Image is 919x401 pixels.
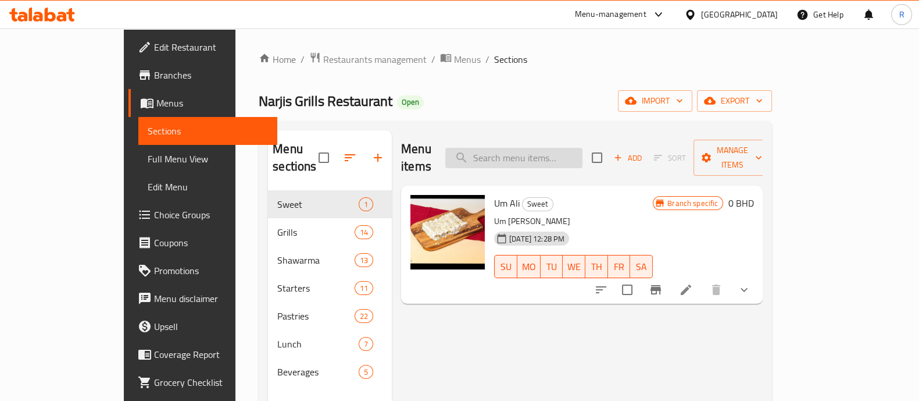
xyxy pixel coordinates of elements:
[646,149,693,167] span: Select section first
[323,52,427,66] span: Restaurants management
[355,253,373,267] div: items
[608,255,631,278] button: FR
[154,264,268,278] span: Promotions
[259,52,296,66] a: Home
[494,52,527,66] span: Sections
[431,52,435,66] li: /
[268,190,392,218] div: Sweet1
[693,140,771,176] button: Manage items
[359,337,373,351] div: items
[397,97,424,107] span: Open
[615,278,639,302] span: Select to update
[485,52,489,66] li: /
[702,276,730,304] button: delete
[730,276,758,304] button: show more
[642,276,670,304] button: Branch-specific-item
[312,146,336,170] span: Select all sections
[440,52,481,67] a: Menus
[618,90,692,112] button: import
[277,225,354,239] span: Grills
[517,255,541,278] button: MO
[609,149,646,167] button: Add
[138,117,277,145] a: Sections
[355,225,373,239] div: items
[590,258,603,275] span: TH
[309,52,427,67] a: Restaurants management
[359,339,373,350] span: 7
[627,94,683,108] span: import
[128,201,277,229] a: Choice Groups
[359,367,373,378] span: 5
[364,144,392,172] button: Add section
[128,368,277,396] a: Grocery Checklist
[609,149,646,167] span: Add item
[701,8,778,21] div: [GEOGRAPHIC_DATA]
[454,52,481,66] span: Menus
[138,145,277,173] a: Full Menu View
[445,148,582,168] input: search
[585,146,609,170] span: Select section
[128,61,277,89] a: Branches
[355,227,373,238] span: 14
[277,337,359,351] span: Lunch
[359,199,373,210] span: 1
[138,173,277,201] a: Edit Menu
[706,94,763,108] span: export
[703,143,762,172] span: Manage items
[613,258,626,275] span: FR
[359,365,373,379] div: items
[899,8,904,21] span: R
[355,281,373,295] div: items
[268,246,392,274] div: Shawarma13
[128,313,277,340] a: Upsell
[268,358,392,386] div: Beverages5
[277,309,354,323] span: Pastries
[397,95,424,109] div: Open
[154,347,268,361] span: Coverage Report
[154,375,268,389] span: Grocery Checklist
[277,197,359,211] span: Sweet
[259,88,392,114] span: Narjis Grills Restaurant
[355,311,373,322] span: 22
[301,52,305,66] li: /
[128,229,277,257] a: Coupons
[154,320,268,333] span: Upsell
[273,140,319,175] h2: Menu sections
[259,52,772,67] nav: breadcrumb
[336,144,364,172] span: Sort sections
[541,255,563,278] button: TU
[154,236,268,250] span: Coupons
[277,365,359,379] span: Beverages
[268,302,392,330] div: Pastries22
[612,151,643,165] span: Add
[563,255,585,278] button: WE
[630,255,653,278] button: SA
[494,194,520,212] span: Um Ali
[355,283,373,294] span: 11
[154,68,268,82] span: Branches
[268,218,392,246] div: Grills14
[697,90,772,112] button: export
[567,258,581,275] span: WE
[277,281,354,295] div: Starters
[154,292,268,306] span: Menu disclaimer
[522,197,553,211] div: Sweet
[277,253,354,267] span: Shawarma
[268,274,392,302] div: Starters11
[148,124,268,138] span: Sections
[355,309,373,323] div: items
[359,197,373,211] div: items
[268,330,392,358] div: Lunch7
[679,283,693,297] a: Edit menu item
[499,258,513,275] span: SU
[737,283,751,297] svg: Show Choices
[154,208,268,222] span: Choice Groups
[663,198,723,209] span: Branch specific
[545,258,559,275] span: TU
[410,195,485,269] img: Um Ali
[635,258,648,275] span: SA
